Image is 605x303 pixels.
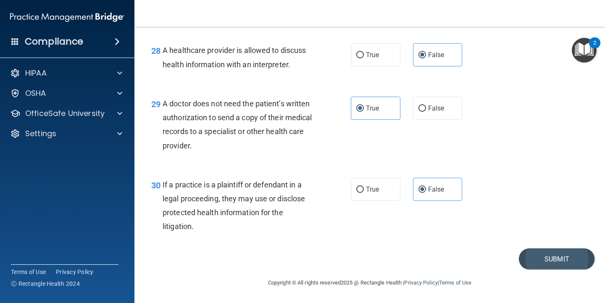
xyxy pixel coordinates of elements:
[428,51,445,59] span: False
[163,99,312,150] span: A doctor does not need the patient’s written authorization to send a copy of their medical record...
[428,185,445,193] span: False
[25,88,46,98] p: OSHA
[151,180,160,190] span: 30
[356,187,364,193] input: True
[418,187,426,193] input: False
[10,68,122,78] a: HIPAA
[25,108,105,119] p: OfficeSafe University
[216,269,523,296] div: Copyright © All rights reserved 2025 @ Rectangle Health | |
[10,9,124,26] img: PMB logo
[10,88,122,98] a: OSHA
[10,129,122,139] a: Settings
[163,180,305,231] span: If a practice is a plaintiff or defendant in a legal proceeding, they may use or disclose protect...
[439,279,471,286] a: Terms of Use
[356,52,364,58] input: True
[10,108,122,119] a: OfficeSafe University
[366,185,379,193] span: True
[11,279,80,288] span: Ⓒ Rectangle Health 2024
[404,279,437,286] a: Privacy Policy
[163,46,306,69] span: A healthcare provider is allowed to discuss health information with an interpreter.
[11,268,46,276] a: Terms of Use
[56,268,94,276] a: Privacy Policy
[25,36,83,47] h4: Compliance
[366,104,379,112] span: True
[572,38,597,63] button: Open Resource Center, 2 new notifications
[151,99,160,109] span: 29
[151,46,160,56] span: 28
[428,104,445,112] span: False
[25,129,56,139] p: Settings
[366,51,379,59] span: True
[418,52,426,58] input: False
[593,43,596,54] div: 2
[356,105,364,112] input: True
[519,248,594,270] button: Submit
[418,105,426,112] input: False
[25,68,47,78] p: HIPAA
